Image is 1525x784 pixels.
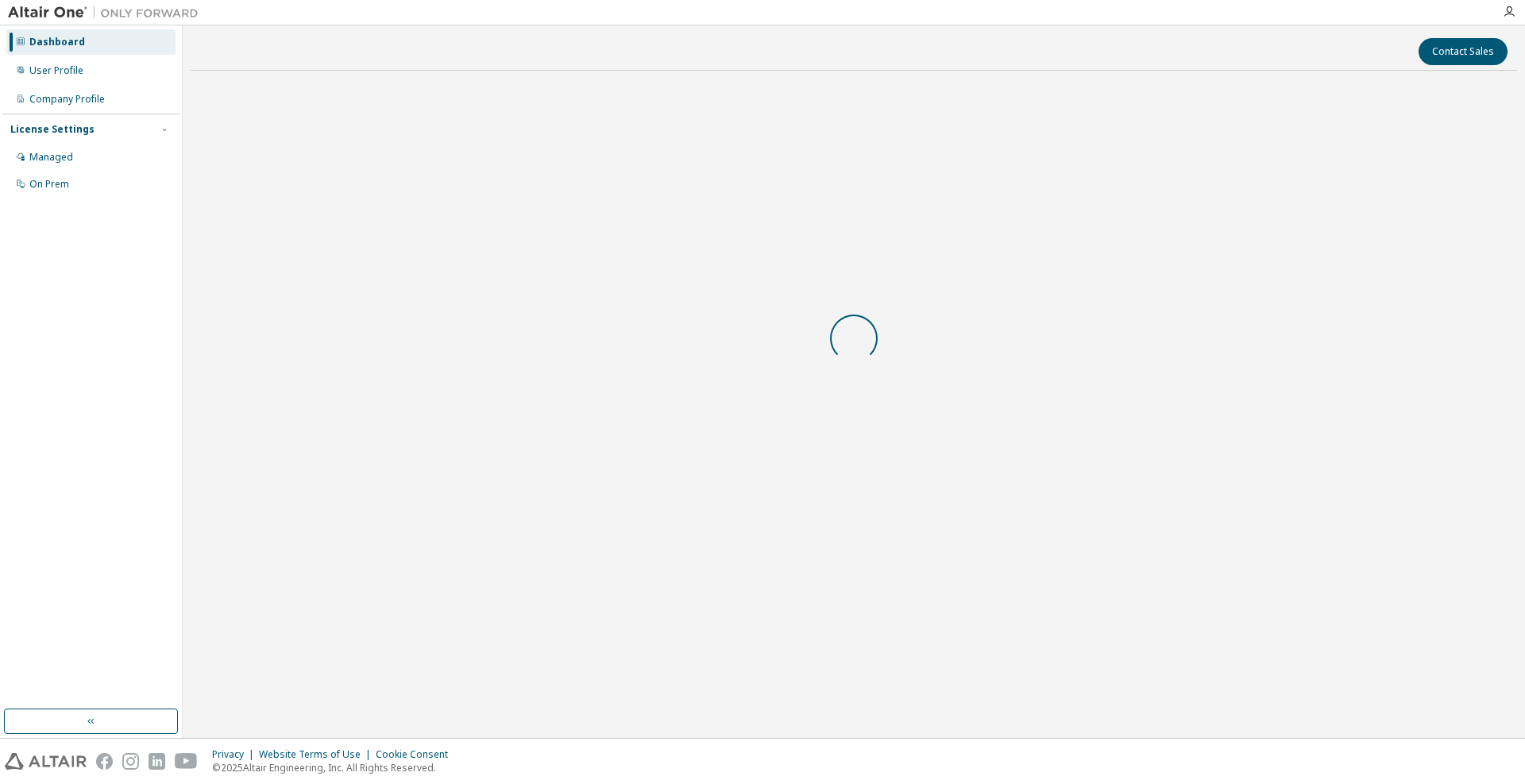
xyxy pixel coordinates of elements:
div: Managed [29,151,73,164]
div: License Settings [10,123,95,136]
img: linkedin.svg [149,753,165,770]
p: © 2025 Altair Engineering, Inc. All Rights Reserved. [212,761,457,774]
img: youtube.svg [175,753,198,770]
div: Company Profile [29,93,105,106]
img: Altair One [8,5,207,21]
div: Privacy [212,748,259,761]
div: On Prem [29,178,69,191]
img: facebook.svg [96,753,113,770]
div: Website Terms of Use [259,748,376,761]
div: Dashboard [29,36,85,48]
button: Contact Sales [1419,38,1508,65]
div: User Profile [29,64,83,77]
div: Cookie Consent [376,748,457,761]
img: instagram.svg [122,753,139,770]
img: altair_logo.svg [5,753,87,770]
